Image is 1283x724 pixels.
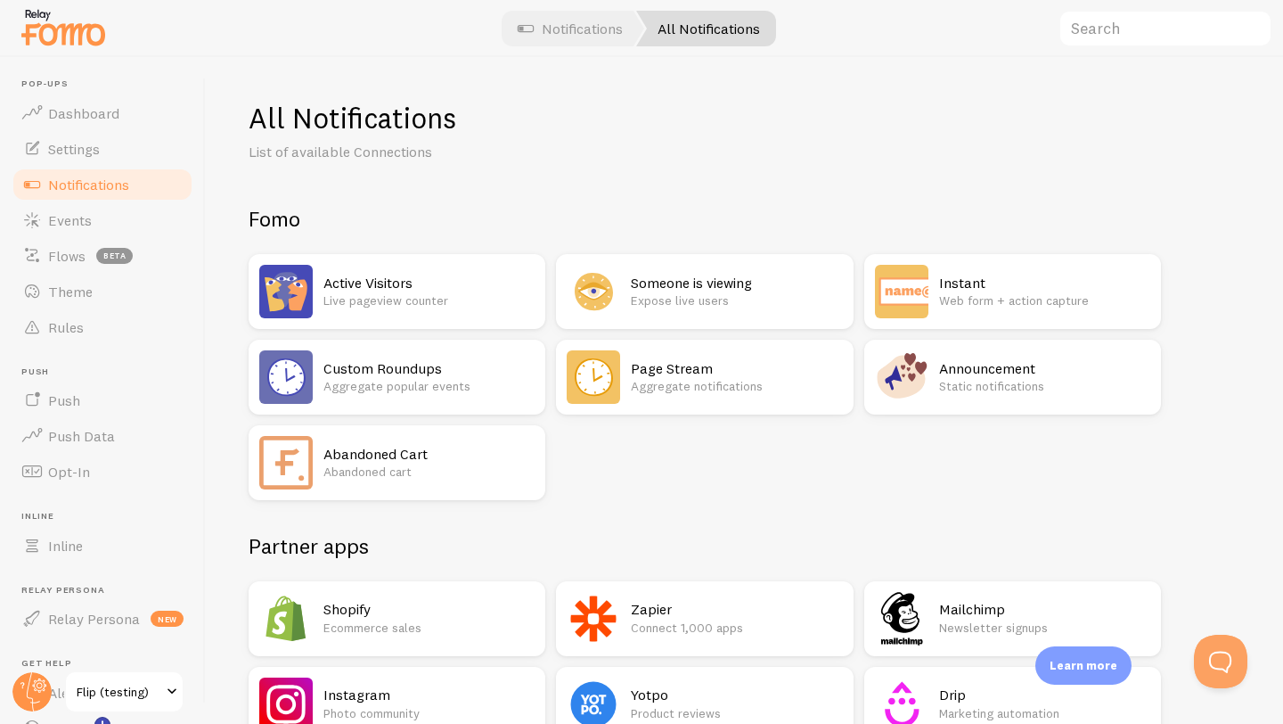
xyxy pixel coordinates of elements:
[259,436,313,490] img: Abandoned Cart
[48,610,140,628] span: Relay Persona
[323,292,535,309] p: Live pageview counter
[11,131,194,167] a: Settings
[1050,657,1117,674] p: Learn more
[875,350,928,404] img: Announcement
[631,359,842,378] h2: Page Stream
[323,274,535,292] h2: Active Visitors
[1035,646,1132,685] div: Learn more
[939,274,1150,292] h2: Instant
[631,292,842,309] p: Expose live users
[1194,635,1247,688] iframe: Help Scout Beacon - Open
[11,238,194,274] a: Flows beta
[323,686,535,704] h2: Instagram
[11,167,194,202] a: Notifications
[323,359,535,378] h2: Custom Roundups
[259,350,313,404] img: Custom Roundups
[48,247,86,265] span: Flows
[48,283,93,300] span: Theme
[48,211,92,229] span: Events
[48,176,129,193] span: Notifications
[19,4,108,50] img: fomo-relay-logo-orange.svg
[939,619,1150,637] p: Newsletter signups
[875,265,928,318] img: Instant
[48,391,80,409] span: Push
[11,309,194,345] a: Rules
[875,592,928,646] img: Mailchimp
[249,142,676,162] p: List of available Connections
[96,248,133,264] span: beta
[48,427,115,445] span: Push Data
[631,274,842,292] h2: Someone is viewing
[48,463,90,481] span: Opt-In
[249,532,1161,560] h2: Partner apps
[21,585,194,596] span: Relay Persona
[48,537,83,555] span: Inline
[11,454,194,490] a: Opt-In
[21,511,194,522] span: Inline
[11,528,194,564] a: Inline
[939,686,1150,704] h2: Drip
[249,205,1161,233] h2: Fomo
[323,445,535,464] h2: Abandoned Cart
[48,104,119,122] span: Dashboard
[939,359,1150,378] h2: Announcement
[11,383,194,418] a: Push
[77,681,161,703] span: Flip (testing)
[567,592,620,646] img: Zapier
[323,619,535,637] p: Ecommerce sales
[567,265,620,318] img: Someone is viewing
[323,704,535,722] p: Photo community
[259,265,313,318] img: Active Visitors
[21,366,194,378] span: Push
[939,704,1150,722] p: Marketing automation
[631,704,842,722] p: Product reviews
[11,95,194,131] a: Dashboard
[323,463,535,481] p: Abandoned cart
[249,100,1240,136] h1: All Notifications
[11,202,194,238] a: Events
[567,350,620,404] img: Page Stream
[631,686,842,704] h2: Yotpo
[939,600,1150,619] h2: Mailchimp
[48,318,84,336] span: Rules
[259,592,313,646] img: Shopify
[631,600,842,619] h2: Zapier
[631,619,842,637] p: Connect 1,000 apps
[64,671,184,713] a: Flip (testing)
[21,658,194,670] span: Get Help
[11,601,194,637] a: Relay Persona new
[939,377,1150,395] p: Static notifications
[323,600,535,619] h2: Shopify
[939,292,1150,309] p: Web form + action capture
[11,274,194,309] a: Theme
[323,377,535,395] p: Aggregate popular events
[21,78,194,90] span: Pop-ups
[48,140,100,158] span: Settings
[151,611,184,627] span: new
[11,418,194,454] a: Push Data
[631,377,842,395] p: Aggregate notifications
